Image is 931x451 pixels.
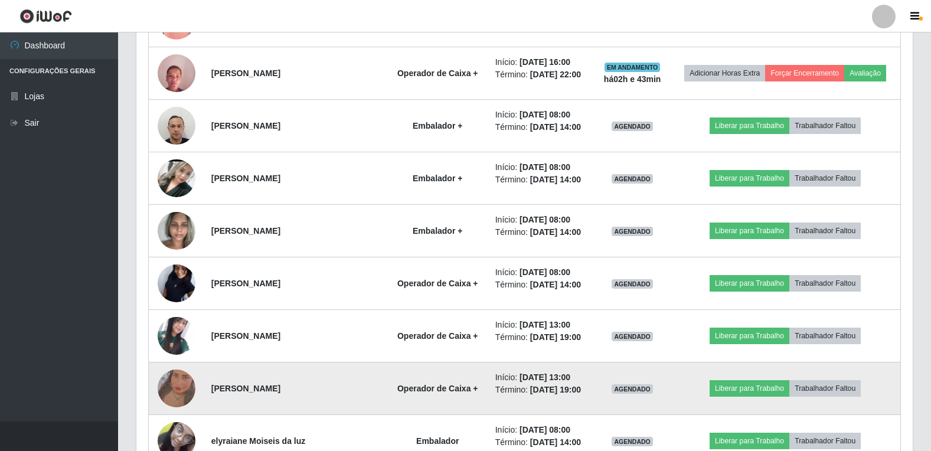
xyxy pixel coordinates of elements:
[416,436,459,446] strong: Embalador
[612,279,653,289] span: AGENDADO
[397,384,478,393] strong: Operador de Caixa +
[495,279,587,291] li: Término:
[397,331,478,341] strong: Operador de Caixa +
[530,385,581,394] time: [DATE] 19:00
[158,48,195,98] img: 1748286329941.jpeg
[789,117,861,134] button: Trabalhador Faltou
[158,347,195,430] img: 1747189507443.jpeg
[495,109,587,121] li: Início:
[844,65,886,81] button: Avaliação
[789,433,861,449] button: Trabalhador Faltou
[520,267,570,277] time: [DATE] 08:00
[413,121,462,130] strong: Embalador +
[765,65,844,81] button: Forçar Encerramento
[495,174,587,186] li: Término:
[520,320,570,329] time: [DATE] 13:00
[495,161,587,174] li: Início:
[612,227,653,236] span: AGENDADO
[520,215,570,224] time: [DATE] 08:00
[710,380,789,397] button: Liberar para Trabalho
[605,63,661,72] span: EM ANDAMENTO
[495,436,587,449] li: Término:
[495,56,587,68] li: Início:
[495,384,587,396] li: Término:
[495,121,587,133] li: Término:
[158,317,195,354] img: 1744639547908.jpeg
[530,227,581,237] time: [DATE] 14:00
[211,68,280,78] strong: [PERSON_NAME]
[612,174,653,184] span: AGENDADO
[604,74,661,84] strong: há 02 h e 43 min
[495,266,587,279] li: Início:
[789,380,861,397] button: Trabalhador Faltou
[495,68,587,81] li: Término:
[612,384,653,394] span: AGENDADO
[520,425,570,434] time: [DATE] 08:00
[158,205,195,256] img: 1749078762864.jpeg
[684,65,765,81] button: Adicionar Horas Extra
[211,226,280,236] strong: [PERSON_NAME]
[158,136,195,220] img: 1755712424414.jpeg
[789,275,861,292] button: Trabalhador Faltou
[211,121,280,130] strong: [PERSON_NAME]
[710,170,789,187] button: Liberar para Trabalho
[495,214,587,226] li: Início:
[530,280,581,289] time: [DATE] 14:00
[530,437,581,447] time: [DATE] 14:00
[495,424,587,436] li: Início:
[520,110,570,119] time: [DATE] 08:00
[211,279,280,288] strong: [PERSON_NAME]
[211,384,280,393] strong: [PERSON_NAME]
[397,68,478,78] strong: Operador de Caixa +
[495,371,587,384] li: Início:
[19,9,72,24] img: CoreUI Logo
[211,436,306,446] strong: elyraiane Moiseis da luz
[397,279,478,288] strong: Operador de Caixa +
[413,226,462,236] strong: Embalador +
[530,175,581,184] time: [DATE] 14:00
[211,331,280,341] strong: [PERSON_NAME]
[530,122,581,132] time: [DATE] 14:00
[789,223,861,239] button: Trabalhador Faltou
[211,174,280,183] strong: [PERSON_NAME]
[710,328,789,344] button: Liberar para Trabalho
[520,57,570,67] time: [DATE] 16:00
[158,241,195,325] img: 1742948591558.jpeg
[520,372,570,382] time: [DATE] 13:00
[612,122,653,131] span: AGENDADO
[710,117,789,134] button: Liberar para Trabalho
[710,223,789,239] button: Liberar para Trabalho
[520,162,570,172] time: [DATE] 08:00
[789,170,861,187] button: Trabalhador Faltou
[530,332,581,342] time: [DATE] 19:00
[158,100,195,151] img: 1746821274247.jpeg
[789,328,861,344] button: Trabalhador Faltou
[612,437,653,446] span: AGENDADO
[495,226,587,238] li: Término:
[495,319,587,331] li: Início:
[710,275,789,292] button: Liberar para Trabalho
[612,332,653,341] span: AGENDADO
[413,174,462,183] strong: Embalador +
[710,433,789,449] button: Liberar para Trabalho
[495,331,587,344] li: Término:
[530,70,581,79] time: [DATE] 22:00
